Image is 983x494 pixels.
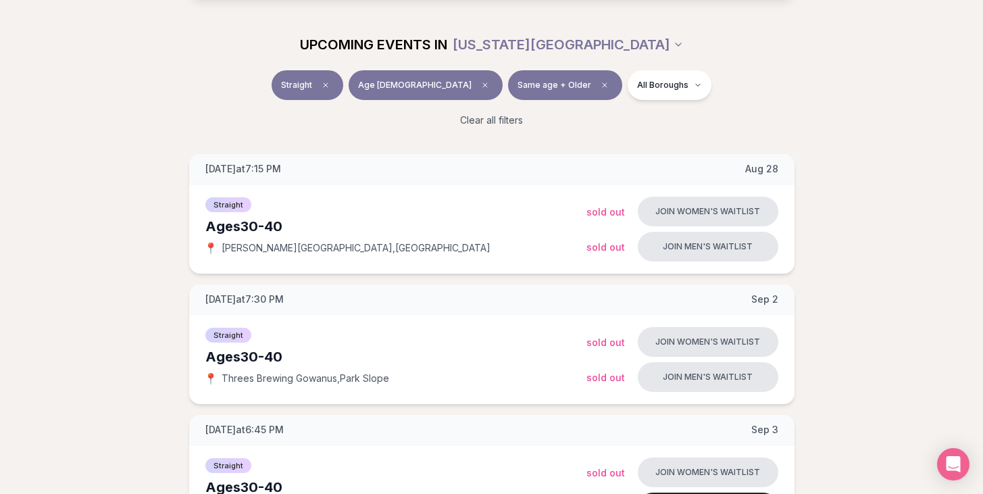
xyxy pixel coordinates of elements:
[751,423,778,437] span: Sep 3
[586,337,625,348] span: Sold Out
[205,197,251,212] span: Straight
[586,467,625,478] span: Sold Out
[452,105,531,135] button: Clear all filters
[638,197,778,226] button: Join women's waitlist
[281,80,312,91] span: Straight
[628,70,711,100] button: All Boroughs
[508,70,622,100] button: Same age + OlderClear preference
[205,243,216,253] span: 📍
[222,372,389,385] span: Threes Brewing Gowanus , Park Slope
[477,77,493,93] span: Clear age
[518,80,591,91] span: Same age + Older
[205,328,251,343] span: Straight
[205,293,284,306] span: [DATE] at 7:30 PM
[638,327,778,357] button: Join women's waitlist
[937,448,969,480] div: Open Intercom Messenger
[205,217,586,236] div: Ages 30-40
[586,241,625,253] span: Sold Out
[751,293,778,306] span: Sep 2
[205,373,216,384] span: 📍
[205,162,281,176] span: [DATE] at 7:15 PM
[586,206,625,218] span: Sold Out
[638,458,778,487] button: Join women's waitlist
[745,162,778,176] span: Aug 28
[272,70,343,100] button: StraightClear event type filter
[586,372,625,383] span: Sold Out
[638,362,778,392] button: Join men's waitlist
[318,77,334,93] span: Clear event type filter
[597,77,613,93] span: Clear preference
[358,80,472,91] span: Age [DEMOGRAPHIC_DATA]
[637,80,688,91] span: All Boroughs
[205,458,251,473] span: Straight
[638,232,778,262] button: Join men's waitlist
[300,35,447,54] span: UPCOMING EVENTS IN
[349,70,503,100] button: Age [DEMOGRAPHIC_DATA]Clear age
[205,347,586,366] div: Ages 30-40
[453,30,684,59] button: [US_STATE][GEOGRAPHIC_DATA]
[205,423,284,437] span: [DATE] at 6:45 PM
[222,241,490,255] span: [PERSON_NAME][GEOGRAPHIC_DATA] , [GEOGRAPHIC_DATA]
